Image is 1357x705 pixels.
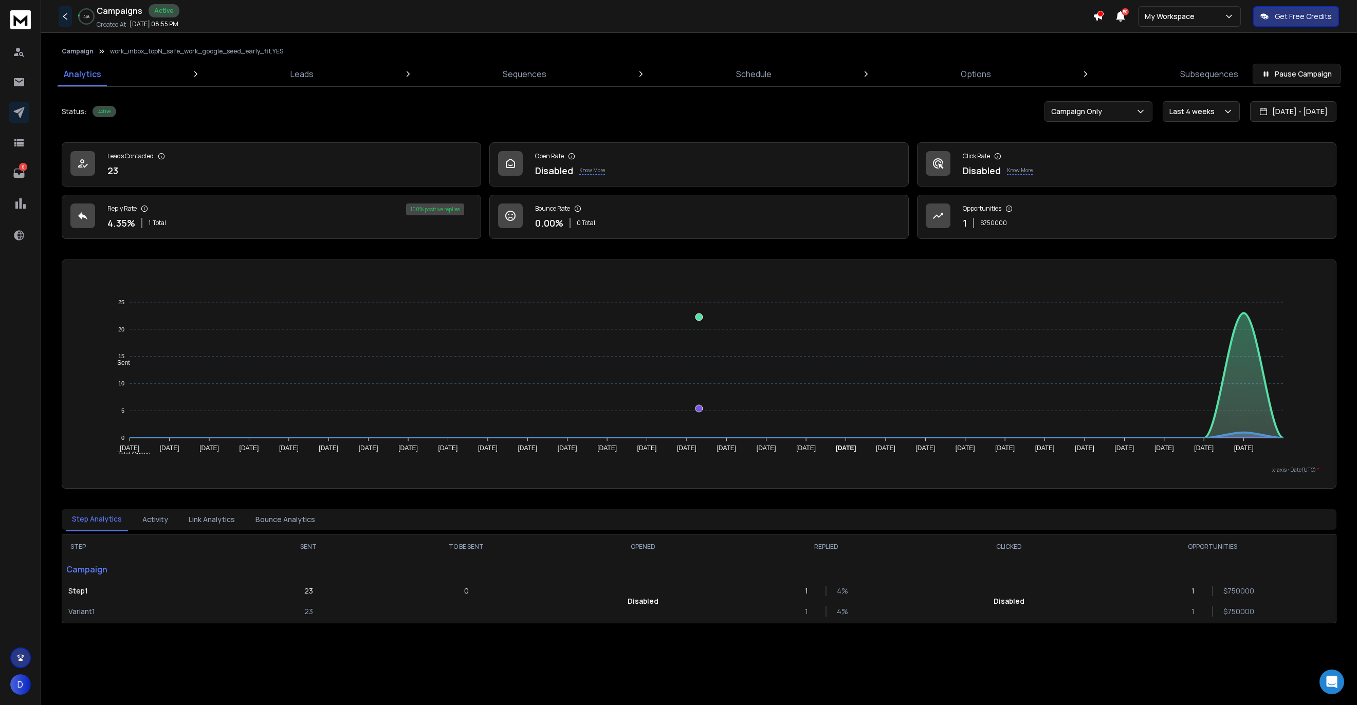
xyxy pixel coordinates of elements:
[19,163,27,171] p: 6
[837,586,847,596] p: 4 %
[497,62,553,86] a: Sequences
[916,444,936,452] tspan: [DATE]
[290,68,314,80] p: Leads
[304,586,313,596] p: 23
[535,163,573,178] p: Disabled
[876,444,895,452] tspan: [DATE]
[239,444,259,452] tspan: [DATE]
[149,4,179,17] div: Active
[1253,64,1341,84] button: Pause Campaign
[1145,11,1199,22] p: My Workspace
[10,10,31,29] img: logo
[199,444,219,452] tspan: [DATE]
[121,435,124,441] tspan: 0
[107,163,118,178] p: 23
[107,216,135,230] p: 4.35 %
[406,203,464,215] div: 100 % positive replies
[535,216,563,230] p: 0.00 %
[836,444,856,452] tspan: [DATE]
[97,21,127,29] p: Created At:
[62,195,481,239] a: Reply Rate4.35%1Total100% positive replies
[319,444,338,452] tspan: [DATE]
[730,62,778,86] a: Schedule
[284,62,320,86] a: Leads
[1051,106,1106,117] p: Campaign Only
[58,62,107,86] a: Analytics
[1319,670,1344,694] div: Open Intercom Messenger
[1223,586,1234,596] p: $ 750000
[118,299,124,305] tspan: 25
[1174,62,1244,86] a: Subsequences
[370,534,562,559] th: TO BE SENT
[107,205,137,213] p: Reply Rate
[1191,606,1202,617] p: 1
[724,534,928,559] th: REPLIED
[62,47,94,55] button: Campaign
[359,444,378,452] tspan: [DATE]
[1223,606,1234,617] p: $ 750000
[535,205,570,213] p: Bounce Rate
[628,596,658,606] p: Disabled
[980,219,1007,227] p: $ 750000
[464,586,469,596] p: 0
[1250,101,1336,122] button: [DATE] - [DATE]
[489,195,909,239] a: Bounce Rate0.00%0 Total
[109,359,130,366] span: Sent
[130,20,178,28] p: [DATE] 08:55 PM
[62,106,86,117] p: Status:
[1194,444,1214,452] tspan: [DATE]
[1191,586,1202,596] p: 1
[10,674,31,695] button: D
[963,216,967,230] p: 1
[1035,444,1055,452] tspan: [DATE]
[62,534,247,559] th: STEP
[963,163,1001,178] p: Disabled
[153,219,166,227] span: Total
[961,68,991,80] p: Options
[121,407,124,414] tspan: 5
[1234,444,1254,452] tspan: [DATE]
[917,195,1336,239] a: Opportunities1$750000
[796,444,816,452] tspan: [DATE]
[68,606,241,617] p: Variant 1
[1253,6,1339,27] button: Get Free Credits
[757,444,776,452] tspan: [DATE]
[249,508,321,531] button: Bounce Analytics
[1007,166,1033,175] p: Know More
[963,205,1001,213] p: Opportunities
[837,606,847,617] p: 4 %
[917,142,1336,187] a: Click RateDisabledKnow More
[149,219,151,227] span: 1
[956,444,975,452] tspan: [DATE]
[160,444,179,452] tspan: [DATE]
[1180,68,1238,80] p: Subsequences
[118,380,124,386] tspan: 10
[955,62,997,86] a: Options
[68,586,241,596] p: Step 1
[83,13,89,20] p: 4 %
[109,451,150,458] span: Total Opens
[1169,106,1219,117] p: Last 4 weeks
[805,606,815,617] p: 1
[562,534,724,559] th: OPENED
[1090,534,1336,559] th: OPPORTUNITIES
[736,68,772,80] p: Schedule
[110,47,283,55] p: work_inbox_topN_safe_work_google_seed_early_fit.YES
[677,444,696,452] tspan: [DATE]
[64,68,101,80] p: Analytics
[928,534,1089,559] th: CLICKED
[107,152,154,160] p: Leads Contacted
[637,444,657,452] tspan: [DATE]
[805,586,815,596] p: 1
[97,5,142,17] h1: Campaigns
[304,606,313,617] p: 23
[9,163,29,183] a: 6
[489,142,909,187] a: Open RateDisabledKnow More
[994,596,1024,606] p: Disabled
[995,444,1015,452] tspan: [DATE]
[118,326,124,332] tspan: 20
[62,142,481,187] a: Leads Contacted23
[247,534,370,559] th: SENT
[120,444,139,452] tspan: [DATE]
